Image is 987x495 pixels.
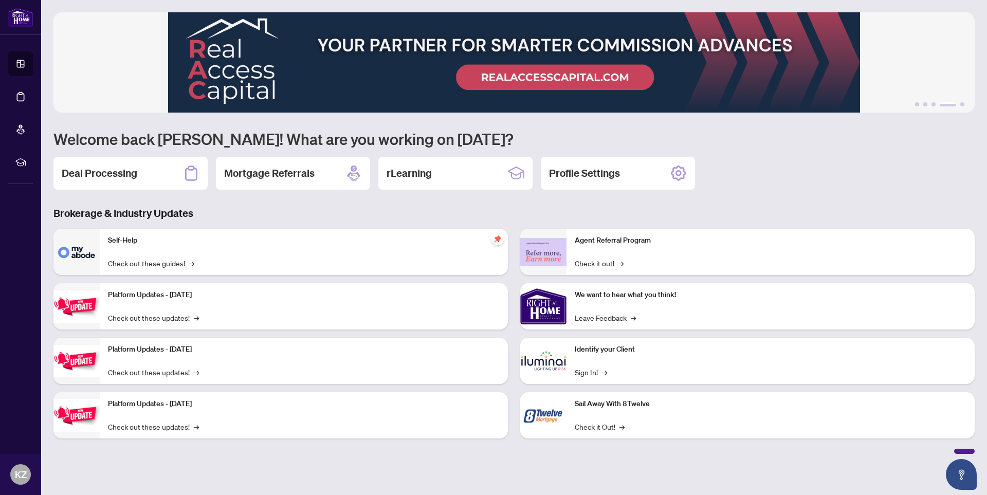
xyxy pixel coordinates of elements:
a: Sign In!→ [575,366,607,378]
a: Check out these updates!→ [108,366,199,378]
img: Slide 3 [53,12,975,113]
span: → [602,366,607,378]
img: Identify your Client [520,338,566,384]
a: Check out these updates!→ [108,312,199,323]
h3: Brokerage & Industry Updates [53,206,975,221]
p: Platform Updates - [DATE] [108,398,500,410]
button: 3 [931,102,936,106]
h2: rLearning [387,166,432,180]
span: → [618,258,624,269]
h2: Mortgage Referrals [224,166,315,180]
p: Platform Updates - [DATE] [108,289,500,301]
span: KZ [15,467,27,482]
img: Agent Referral Program [520,238,566,266]
img: Platform Updates - July 21, 2025 [53,290,100,323]
img: Self-Help [53,229,100,275]
p: Self-Help [108,235,500,246]
span: → [189,258,194,269]
span: → [194,366,199,378]
button: 2 [923,102,927,106]
img: Sail Away With 8Twelve [520,392,566,438]
p: Agent Referral Program [575,235,966,246]
a: Check it out!→ [575,258,624,269]
button: 4 [940,102,956,106]
a: Leave Feedback→ [575,312,636,323]
p: Platform Updates - [DATE] [108,344,500,355]
img: Platform Updates - June 23, 2025 [53,399,100,432]
a: Check out these updates!→ [108,421,199,432]
a: Check it Out!→ [575,421,625,432]
button: 1 [915,102,919,106]
p: We want to hear what you think! [575,289,966,301]
h2: Deal Processing [62,166,137,180]
img: We want to hear what you think! [520,283,566,329]
h2: Profile Settings [549,166,620,180]
p: Sail Away With 8Twelve [575,398,966,410]
button: Open asap [946,459,977,490]
p: Identify your Client [575,344,966,355]
span: pushpin [491,233,504,245]
button: 5 [960,102,964,106]
a: Check out these guides!→ [108,258,194,269]
span: → [194,312,199,323]
span: → [619,421,625,432]
img: Platform Updates - July 8, 2025 [53,345,100,377]
img: logo [8,8,33,27]
span: → [631,312,636,323]
h1: Welcome back [PERSON_NAME]! What are you working on [DATE]? [53,129,975,149]
span: → [194,421,199,432]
